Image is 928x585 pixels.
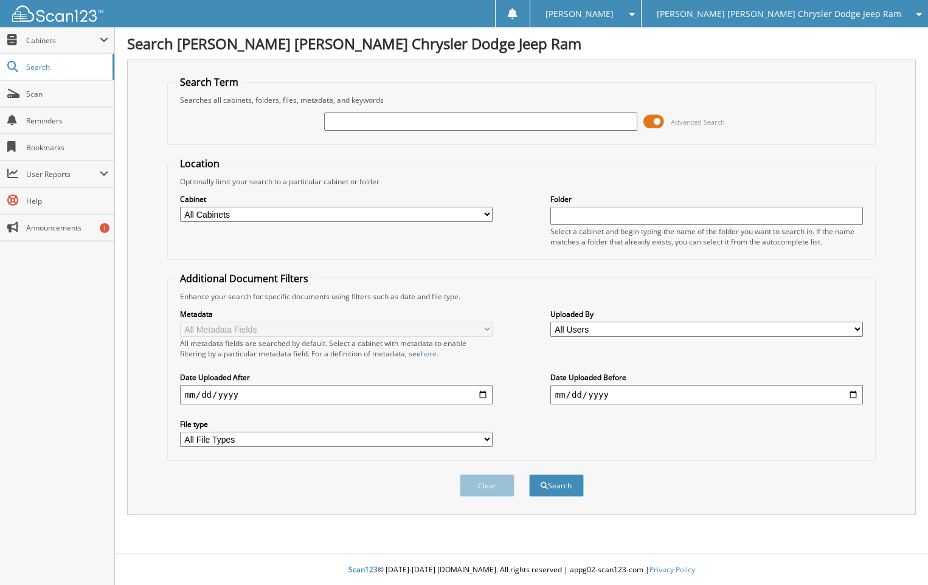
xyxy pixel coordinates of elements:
[115,555,928,585] div: © [DATE]-[DATE] [DOMAIN_NAME]. All rights reserved | appg02-scan123-com |
[180,372,493,382] label: Date Uploaded After
[550,226,863,247] div: Select a cabinet and begin typing the name of the folder you want to search in. If the name match...
[26,35,100,46] span: Cabinets
[180,419,493,429] label: File type
[649,564,695,575] a: Privacy Policy
[550,372,863,382] label: Date Uploaded Before
[12,5,103,22] img: scan123-logo-white.svg
[529,474,584,497] button: Search
[460,474,514,497] button: Clear
[348,564,378,575] span: Scan123
[26,89,108,99] span: Scan
[174,157,226,170] legend: Location
[26,116,108,126] span: Reminders
[26,223,108,233] span: Announcements
[657,10,901,18] span: [PERSON_NAME] [PERSON_NAME] Chrysler Dodge Jeep Ram
[174,75,244,89] legend: Search Term
[550,385,863,404] input: end
[26,142,108,153] span: Bookmarks
[550,194,863,204] label: Folder
[174,291,869,302] div: Enhance your search for specific documents using filters such as date and file type.
[545,10,614,18] span: [PERSON_NAME]
[867,527,928,585] iframe: Chat Widget
[180,385,493,404] input: start
[26,62,106,72] span: Search
[26,196,108,206] span: Help
[26,169,100,179] span: User Reports
[174,176,869,187] div: Optionally limit your search to a particular cabinet or folder
[100,223,109,233] div: 1
[671,117,725,126] span: Advanced Search
[180,338,493,359] div: All metadata fields are searched by default. Select a cabinet with metadata to enable filtering b...
[550,309,863,319] label: Uploaded By
[180,309,493,319] label: Metadata
[180,194,493,204] label: Cabinet
[421,348,437,359] a: here
[174,95,869,105] div: Searches all cabinets, folders, files, metadata, and keywords
[127,33,916,54] h1: Search [PERSON_NAME] [PERSON_NAME] Chrysler Dodge Jeep Ram
[174,272,314,285] legend: Additional Document Filters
